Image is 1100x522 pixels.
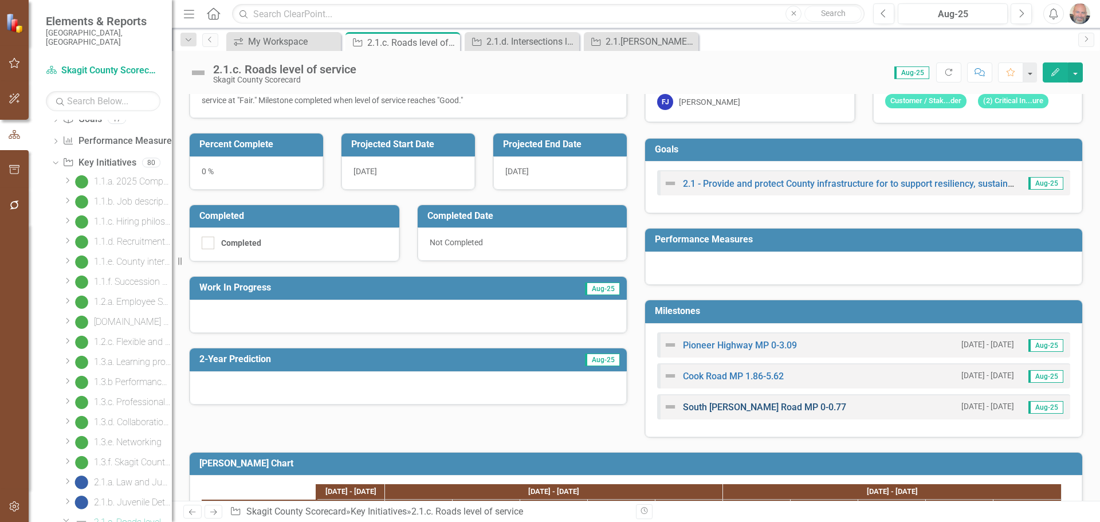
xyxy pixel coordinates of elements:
div: 1.2.a. Employee Satisfaction Survey [94,297,172,307]
span: Aug-25 [1028,339,1063,352]
img: On Target [74,375,88,389]
div: 2023 [588,500,655,515]
button: Aug-25 [898,3,1008,24]
a: My Workspace [229,34,338,49]
a: Key Initiatives [351,506,407,517]
img: Not Defined [663,369,677,383]
img: No Information [74,496,88,509]
div: 2020 [385,500,453,515]
div: 2019 [317,500,385,515]
span: Aug-25 [585,354,620,366]
img: On Target [74,335,88,349]
a: 2.1.[PERSON_NAME] level of service [587,34,696,49]
a: 1.1.f. Succession planning [72,273,172,291]
div: [PERSON_NAME] [679,96,740,108]
div: 2018 - 2019 [317,484,385,499]
div: 80 [142,158,160,167]
div: 2.1.b. Juvenile Detention Facility [94,497,172,508]
div: 1.1.d. Recruitment program [94,237,172,247]
a: 1.3.c. Professional development program [72,393,172,411]
img: On Target [74,195,88,209]
a: 1.1.d. Recruitment program [72,233,172,251]
a: 1.1.a. 2025 Compensation Study [72,172,172,191]
img: On Target [74,415,88,429]
div: 17 [108,115,126,124]
input: Search Below... [46,91,160,111]
a: Skagit County Scorecard [46,64,160,77]
a: Performance Measures [62,135,176,148]
img: On Target [74,175,88,189]
span: Aug-25 [1028,177,1063,190]
a: Skagit County Scorecard [246,506,346,517]
div: 2.1.c. Roads level of service [367,36,457,50]
a: 1.2.a. Employee Satisfaction Survey [72,293,172,311]
span: Elements & Reports [46,14,160,28]
a: 1.3.b Performance Evaluation and Training [72,373,172,391]
img: On Target [74,456,88,469]
div: 2.1.a. Law and Justice Campus [94,477,172,488]
span: [DATE] [353,167,377,176]
img: Not Defined [663,338,677,352]
h3: Percent Complete [199,139,317,150]
div: 1.3.b Performance Evaluation and Training [94,377,172,387]
div: 2021 [453,500,520,515]
h3: Projected End Date [503,139,621,150]
img: On Target [74,435,88,449]
div: 2029 [993,500,1062,515]
h3: Completed [199,211,394,221]
div: 1.3.d. Collaboration project [94,417,172,427]
div: FJ [657,94,673,110]
span: Customer / Stak...der [885,94,967,108]
div: 1.3.e. Networking [94,437,162,448]
span: Aug-25 [585,282,620,295]
div: Aug-25 [902,7,1004,21]
h3: Work In Progress [199,282,480,293]
div: 2028 [926,500,993,515]
a: 1.2.c. Flexible and Alternative Work Schedule Policy [72,333,172,351]
small: [DATE] - [DATE] [961,339,1014,350]
p: Milestones are tracking all road segments with average daily traffic greater than 7000 and an acc... [202,83,615,106]
div: 2027 [858,500,926,515]
a: 2.1.d. Intersections level of service [467,34,576,49]
img: On Target [74,255,88,269]
small: [DATE] - [DATE] [961,401,1014,412]
div: 2.1.c. Roads level of service [213,63,356,76]
div: 2025 [723,500,791,515]
a: 1.3.f. Skagit County WEESK Training [72,453,172,472]
span: Aug-25 [1028,401,1063,414]
div: 1.3.c. Professional development program [94,397,172,407]
img: On Target [74,235,88,249]
h3: Projected Start Date [351,139,469,150]
div: 2020 - 2024 [385,484,723,499]
a: Key Initiatives [62,156,136,170]
div: My Workspace [248,34,338,49]
img: Ken Hansen [1070,3,1090,24]
span: Aug-25 [1028,370,1063,383]
input: Search ClearPoint... [232,4,865,24]
img: On Target [74,355,88,369]
img: On Target [74,315,88,329]
h3: Completed Date [427,211,622,221]
span: [DATE] [505,167,529,176]
div: » » [230,505,627,519]
img: ClearPoint Strategy [6,13,26,33]
div: Skagit County Scorecard [213,76,356,84]
a: 2.1.b. Juvenile Detention Facility [72,493,172,512]
div: Not Completed [418,227,627,261]
a: Pioneer Highway MP 0-3.09 [683,340,797,351]
span: Aug-25 [894,66,929,79]
img: Not Defined [189,64,207,82]
div: [DOMAIN_NAME] Life Balance Policy [94,317,172,327]
div: 2022 [520,500,588,515]
img: Not Defined [663,400,677,414]
a: 2.1.a. Law and Justice Campus [72,473,172,492]
div: 2025 - 2029 [723,484,1062,499]
a: South [PERSON_NAME] Road MP 0-0.77 [683,402,846,413]
div: 1.3.f. Skagit County WEESK Training [94,457,172,468]
small: [GEOGRAPHIC_DATA], [GEOGRAPHIC_DATA] [46,28,160,47]
div: 1.1.b. Job descriptions [94,197,172,207]
h3: [PERSON_NAME] Chart [199,458,1077,469]
a: 1.1.b. Job descriptions [72,193,172,211]
a: 1.3.e. Networking [72,433,162,452]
